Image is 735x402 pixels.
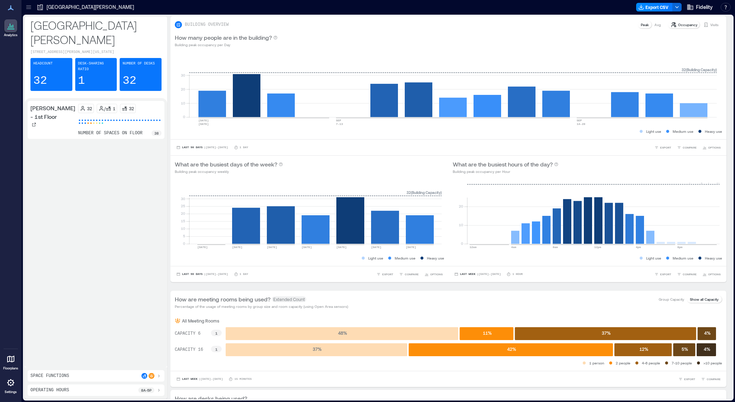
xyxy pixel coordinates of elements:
[175,42,278,48] p: Building peak occupancy per Day
[511,246,517,249] text: 4am
[1,350,20,373] a: Floorplans
[2,374,19,396] a: Settings
[183,115,185,119] tspan: 0
[660,145,671,150] span: EXPORT
[336,246,347,249] text: [DATE]
[33,74,47,88] p: 32
[87,106,92,111] p: 32
[78,74,85,88] p: 1
[197,246,208,249] text: [DATE]
[175,160,277,169] p: What are the busiest days of the week?
[673,129,693,134] p: Medium use
[701,271,722,278] button: OPTIONS
[181,196,185,200] tspan: 30
[684,1,715,13] button: Fidelity
[382,272,393,276] span: EXPORT
[30,373,69,379] p: Space Functions
[181,73,185,77] tspan: 30
[673,255,693,261] p: Medium use
[461,241,463,246] tspan: 0
[181,211,185,215] tspan: 20
[453,169,558,174] p: Building peak occupancy per Hour
[654,22,661,28] p: Avg
[183,234,185,238] tspan: 5
[313,347,322,352] text: 37 %
[395,255,415,261] p: Medium use
[302,246,312,249] text: [DATE]
[175,144,230,151] button: Last 90 Days |[DATE]-[DATE]
[707,377,721,381] span: COMPARE
[5,390,17,394] p: Settings
[129,106,134,111] p: 32
[676,144,698,151] button: COMPARE
[642,360,660,366] p: 4-6 people
[676,271,698,278] button: COMPARE
[185,22,229,28] p: BUILDING OVERVIEW
[123,74,136,88] p: 32
[677,246,683,249] text: 8pm
[616,360,630,366] p: 2 people
[683,272,697,276] span: COMPARE
[710,22,719,28] p: Visits
[175,347,203,352] text: CAPACITY 16
[181,87,185,91] tspan: 20
[371,246,381,249] text: [DATE]
[141,387,152,393] p: 8a - 5p
[423,271,444,278] button: OPTIONS
[104,106,106,111] p: /
[641,22,649,28] p: Peak
[198,119,209,122] text: [DATE]
[589,360,604,366] p: 1 person
[672,360,692,366] p: 7-10 people
[636,246,641,249] text: 4pm
[272,296,306,302] span: Extended Count
[240,272,248,276] p: 1 Day
[78,61,114,72] p: Desk-sharing ratio
[703,360,722,366] p: >10 people
[701,144,722,151] button: OPTIONS
[708,145,721,150] span: OPTIONS
[459,223,463,227] tspan: 10
[602,330,611,335] text: 37 %
[705,255,722,261] p: Heavy use
[232,246,242,249] text: [DATE]
[636,3,673,11] button: Export CSV
[182,318,219,324] p: All Meeting Rooms
[240,145,248,150] p: 1 Day
[368,255,383,261] p: Light use
[78,130,143,136] p: number of spaces on floor
[430,272,443,276] span: OPTIONS
[198,122,209,126] text: [DATE]
[4,33,18,37] p: Analytics
[553,246,558,249] text: 8am
[659,296,684,302] p: Group Capacity
[512,272,523,276] p: 1 Hour
[47,4,134,11] p: [GEOGRAPHIC_DATA][PERSON_NAME]
[175,169,283,174] p: Building peak occupancy weekly
[30,104,75,121] p: [PERSON_NAME] - 1st Floor
[30,18,162,47] p: [GEOGRAPHIC_DATA][PERSON_NAME]
[175,33,272,42] p: How many people are in the building?
[234,377,251,381] p: 15 minutes
[660,272,671,276] span: EXPORT
[154,130,159,136] p: 38
[398,271,420,278] button: COMPARE
[677,376,697,383] button: EXPORT
[704,330,711,335] text: 4 %
[577,122,585,126] text: 14-20
[708,272,721,276] span: OPTIONS
[33,61,53,67] p: Headcount
[181,219,185,223] tspan: 15
[453,271,502,278] button: Last Week |[DATE]-[DATE]
[577,119,582,122] text: SEP
[639,347,648,352] text: 12 %
[653,144,673,151] button: EXPORT
[113,106,115,111] p: 1
[594,246,601,249] text: 12pm
[700,376,722,383] button: COMPARE
[470,246,476,249] text: 12am
[682,347,688,352] text: 5 %
[175,295,270,304] p: How are meeting rooms being used?
[338,330,347,335] text: 48 %
[3,366,18,370] p: Floorplans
